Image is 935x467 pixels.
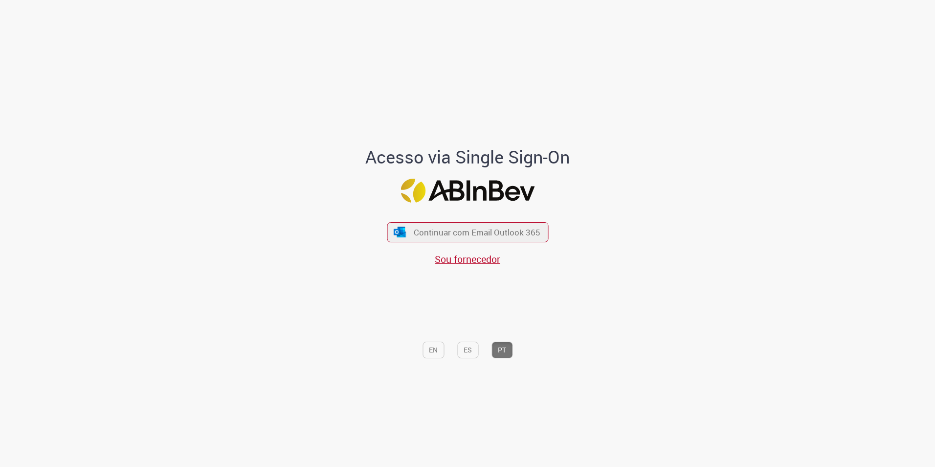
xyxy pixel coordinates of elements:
a: Sou fornecedor [435,253,500,266]
button: ícone Azure/Microsoft 360 Continuar com Email Outlook 365 [387,222,548,242]
button: PT [491,342,512,358]
img: Logo ABInBev [401,179,534,203]
button: ES [457,342,478,358]
button: EN [423,342,444,358]
h1: Acesso via Single Sign-On [332,147,603,167]
img: ícone Azure/Microsoft 360 [393,227,407,237]
span: Continuar com Email Outlook 365 [414,227,540,238]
